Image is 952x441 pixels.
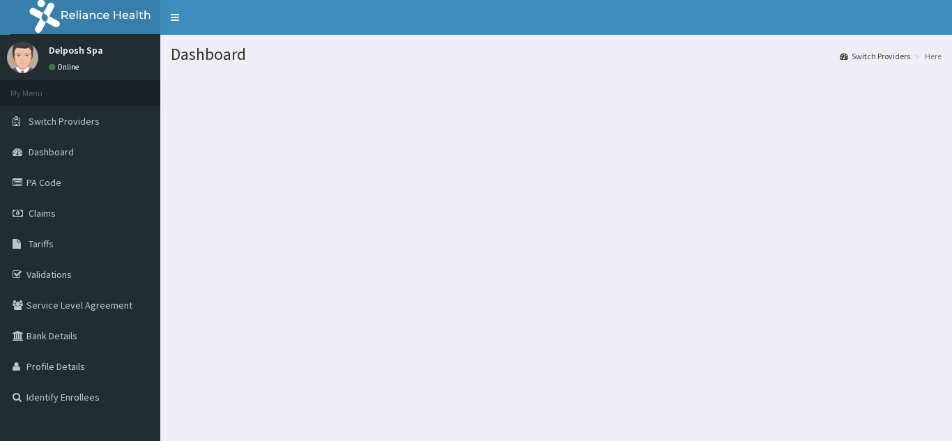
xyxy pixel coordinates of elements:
[49,62,82,72] a: Online
[171,45,942,63] h1: Dashboard
[840,50,910,62] a: Switch Providers
[29,238,54,250] span: Tariffs
[29,146,74,158] span: Dashboard
[29,115,100,127] span: Switch Providers
[7,42,38,73] img: User Image
[49,45,103,55] p: Delposh Spa
[29,207,56,219] span: Claims
[912,50,942,62] li: Here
